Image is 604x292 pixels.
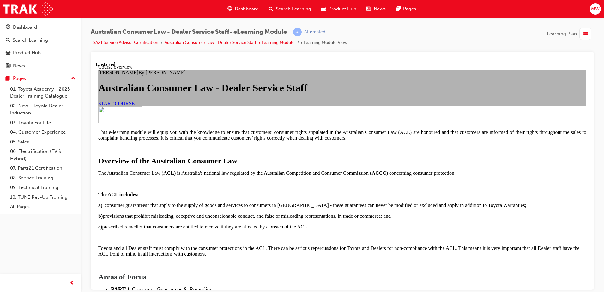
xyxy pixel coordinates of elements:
span: By [PERSON_NAME] [43,8,90,14]
span: Search Learning [276,5,311,13]
span: news-icon [366,5,371,13]
span: Course overview [3,3,37,8]
h1: Australian Consumer Law - Dealer Service Staff [3,21,491,32]
button: Pages [3,73,78,84]
span: | [289,28,291,36]
button: MW [590,3,601,15]
a: All Pages [8,202,78,212]
button: Learning Plan [547,28,594,40]
strong: The ACL includes: [3,130,43,136]
span: prev-icon [69,279,74,287]
span: This e-learning module will equip you with the knowledge to ensure that customers’ consumer right... [3,68,491,79]
span: Product Hub [329,5,356,13]
span: provisions that prohibit misleading, deceptive and unconscionable conduct, and false or misleadin... [3,152,295,157]
strong: ACCC [276,109,290,114]
span: car-icon [6,50,10,56]
span: "consumer guarantees" that apply to the supply of goods and services to consumers in [GEOGRAPHIC_... [3,141,431,146]
span: Australian Consumer Law - Dealer Service Staff- eLearning Module [91,28,287,36]
span: up-icon [71,75,75,83]
span: learningRecordVerb_ATTEMPT-icon [293,28,302,36]
span: [PERSON_NAME] [3,8,43,14]
span: car-icon [321,5,326,13]
a: START COURSE [3,39,39,45]
div: Product Hub [13,49,41,57]
span: guage-icon [6,25,10,30]
span: Consumer Guarantees & Remedies [36,225,116,231]
a: News [3,60,78,72]
span: pages-icon [6,76,10,82]
a: 02. New - Toyota Dealer Induction [8,101,78,118]
span: Learning Plan [547,30,577,38]
a: TSA21 Service Advisor Certification [91,40,158,45]
span: Dashboard [235,5,259,13]
strong: a) [3,141,7,146]
span: PART 1: [15,225,36,231]
span: pages-icon [396,5,401,13]
a: 10. TUNE Rev-Up Training [8,192,78,202]
a: Australian Consumer Law - Dealer Service Staff- eLearning Module [165,40,295,45]
a: 08. Service Training [8,173,78,183]
img: Trak [3,2,53,16]
a: 06. Electrification (EV & Hybrid) [8,147,78,163]
span: MW [591,5,600,13]
span: Toyota and all Dealer staff must comply with the consumer protections in the ACL. There can be se... [3,184,484,195]
span: Pages [403,5,416,13]
a: Dashboard [3,21,78,33]
a: 03. Toyota For Life [8,118,78,128]
a: Product Hub [3,47,78,59]
li: eLearning Module View [301,39,347,46]
span: search-icon [269,5,273,13]
span: prescribed remedies that consumers are entitled to receive if they are affected by a breach of th... [3,162,213,168]
strong: ACL [68,109,78,114]
span: News [374,5,386,13]
span: news-icon [6,63,10,69]
a: pages-iconPages [391,3,421,15]
a: 05. Sales [8,137,78,147]
strong: b) [3,152,7,157]
span: The Australian Consumer Law ( ) is Australia's national law regulated by the Australian Competiti... [3,109,360,114]
span: list-icon [583,30,588,38]
button: DashboardSearch LearningProduct HubNews [3,20,78,73]
a: guage-iconDashboard [222,3,264,15]
a: car-iconProduct Hub [316,3,361,15]
a: 07. Parts21 Certification [8,163,78,173]
a: news-iconNews [361,3,391,15]
strong: c) [3,162,6,168]
a: Search Learning [3,34,78,46]
span: Areas of Focus [3,211,51,219]
div: News [13,62,25,70]
div: Attempted [304,29,325,35]
div: Pages [13,75,26,82]
a: 04. Customer Experience [8,127,78,137]
a: 01. Toyota Academy - 2025 Dealer Training Catalogue [8,84,78,101]
a: search-iconSearch Learning [264,3,316,15]
div: Search Learning [13,37,48,44]
span: search-icon [6,38,10,43]
a: 09. Technical Training [8,183,78,192]
span: guage-icon [227,5,232,13]
div: Dashboard [13,24,37,31]
span: Overview of the Australian Consumer Law [3,95,142,103]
